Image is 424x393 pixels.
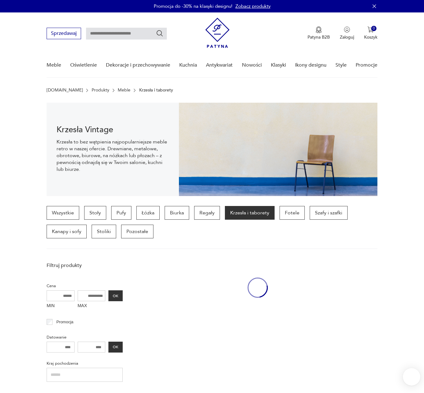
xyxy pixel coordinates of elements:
a: Meble [47,53,61,77]
button: Patyna B2B [308,26,330,40]
p: Promocja [56,319,73,325]
a: Pufy [111,206,131,220]
div: oval-loading [248,259,268,316]
a: Nowości [242,53,262,77]
a: Produkty [92,88,109,93]
p: Koszyk [364,34,377,40]
a: Łóżka [136,206,160,220]
a: Stoliki [92,225,116,238]
p: Zaloguj [340,34,354,40]
p: Cena [47,283,123,289]
a: Kuchnia [179,53,197,77]
a: Style [335,53,347,77]
a: Meble [118,88,130,93]
a: [DOMAIN_NAME] [47,88,83,93]
a: Dekoracje i przechowywanie [106,53,170,77]
a: Biurka [165,206,189,220]
a: Pozostałe [121,225,153,238]
img: Ikonka użytkownika [344,26,350,33]
p: Promocja do -30% na klasyki designu! [154,3,232,9]
a: Regały [194,206,220,220]
a: Krzesła i taborety [225,206,275,220]
p: Filtruj produkty [47,262,123,269]
h1: Krzesła Vintage [57,126,169,133]
a: Stoły [84,206,106,220]
p: Datowanie [47,334,123,341]
a: Antykwariat [206,53,233,77]
p: Kraj pochodzenia [47,360,123,367]
p: Krzesła i taborety [139,88,173,93]
a: Klasyki [271,53,286,77]
img: bc88ca9a7f9d98aff7d4658ec262dcea.jpg [179,103,377,196]
div: 0 [371,26,376,31]
label: MAX [78,301,106,311]
a: Fotele [280,206,305,220]
img: Patyna - sklep z meblami i dekoracjami vintage [205,18,230,48]
a: Kanapy i sofy [47,225,87,238]
label: MIN [47,301,75,311]
a: Wszystkie [47,206,79,220]
a: Zobacz produkty [235,3,271,9]
a: Promocje [356,53,377,77]
a: Sprzedawaj [47,32,81,36]
button: OK [108,290,123,301]
button: OK [108,342,123,353]
img: Ikona koszyka [367,26,374,33]
p: Krzesła to bez wątpienia najpopularniejsze meble retro w naszej ofercie. Drewniane, metalowe, obr... [57,138,169,173]
p: Patyna B2B [308,34,330,40]
iframe: Smartsupp widget button [403,368,420,386]
button: 0Koszyk [364,26,377,40]
a: Szafy i szafki [310,206,348,220]
button: Zaloguj [340,26,354,40]
a: Ikony designu [295,53,326,77]
button: Sprzedawaj [47,28,81,39]
button: Szukaj [156,30,163,37]
a: Ikona medaluPatyna B2B [308,26,330,40]
a: Oświetlenie [70,53,97,77]
img: Ikona medalu [316,26,322,33]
